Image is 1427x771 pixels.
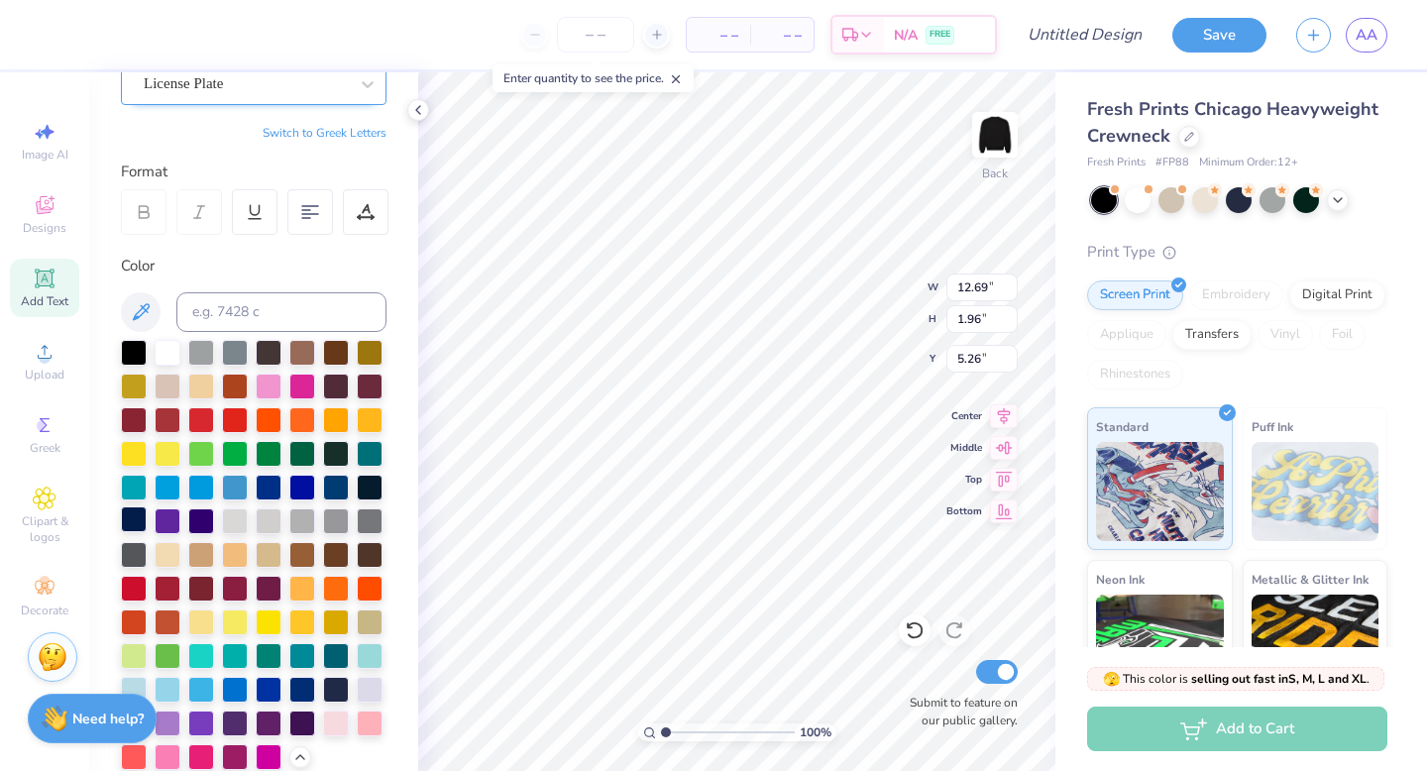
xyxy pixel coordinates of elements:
[1012,15,1157,55] input: Untitled Design
[800,723,831,741] span: 100 %
[946,504,982,518] span: Bottom
[557,17,634,53] input: – –
[1356,24,1377,47] span: AA
[762,25,802,46] span: – –
[1087,280,1183,310] div: Screen Print
[1087,241,1387,264] div: Print Type
[1252,442,1379,541] img: Puff Ink
[1252,416,1293,437] span: Puff Ink
[21,293,68,309] span: Add Text
[1096,442,1224,541] img: Standard
[946,441,982,455] span: Middle
[1172,18,1266,53] button: Save
[982,165,1008,182] div: Back
[1087,320,1166,350] div: Applique
[1172,320,1252,350] div: Transfers
[1103,670,1370,688] span: This color is .
[1199,155,1298,171] span: Minimum Order: 12 +
[1191,671,1367,687] strong: selling out fast in S, M, L and XL
[1155,155,1189,171] span: # FP88
[1346,18,1387,53] a: AA
[946,409,982,423] span: Center
[1252,595,1379,694] img: Metallic & Glitter Ink
[1096,569,1145,590] span: Neon Ink
[894,25,918,46] span: N/A
[1096,416,1149,437] span: Standard
[975,115,1015,155] img: Back
[121,255,386,277] div: Color
[946,473,982,487] span: Top
[22,147,68,163] span: Image AI
[493,64,694,92] div: Enter quantity to see the price.
[1189,280,1283,310] div: Embroidery
[1103,670,1120,689] span: 🫣
[30,440,60,456] span: Greek
[1289,280,1385,310] div: Digital Print
[23,220,66,236] span: Designs
[21,603,68,618] span: Decorate
[121,161,388,183] div: Format
[1258,320,1313,350] div: Vinyl
[72,710,144,728] strong: Need help?
[10,513,79,545] span: Clipart & logos
[1252,569,1369,590] span: Metallic & Glitter Ink
[699,25,738,46] span: – –
[263,125,386,141] button: Switch to Greek Letters
[1096,595,1224,694] img: Neon Ink
[25,367,64,383] span: Upload
[1087,97,1378,148] span: Fresh Prints Chicago Heavyweight Crewneck
[930,28,950,42] span: FREE
[899,694,1018,729] label: Submit to feature on our public gallery.
[1319,320,1366,350] div: Foil
[1087,360,1183,389] div: Rhinestones
[1087,155,1146,171] span: Fresh Prints
[176,292,386,332] input: e.g. 7428 c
